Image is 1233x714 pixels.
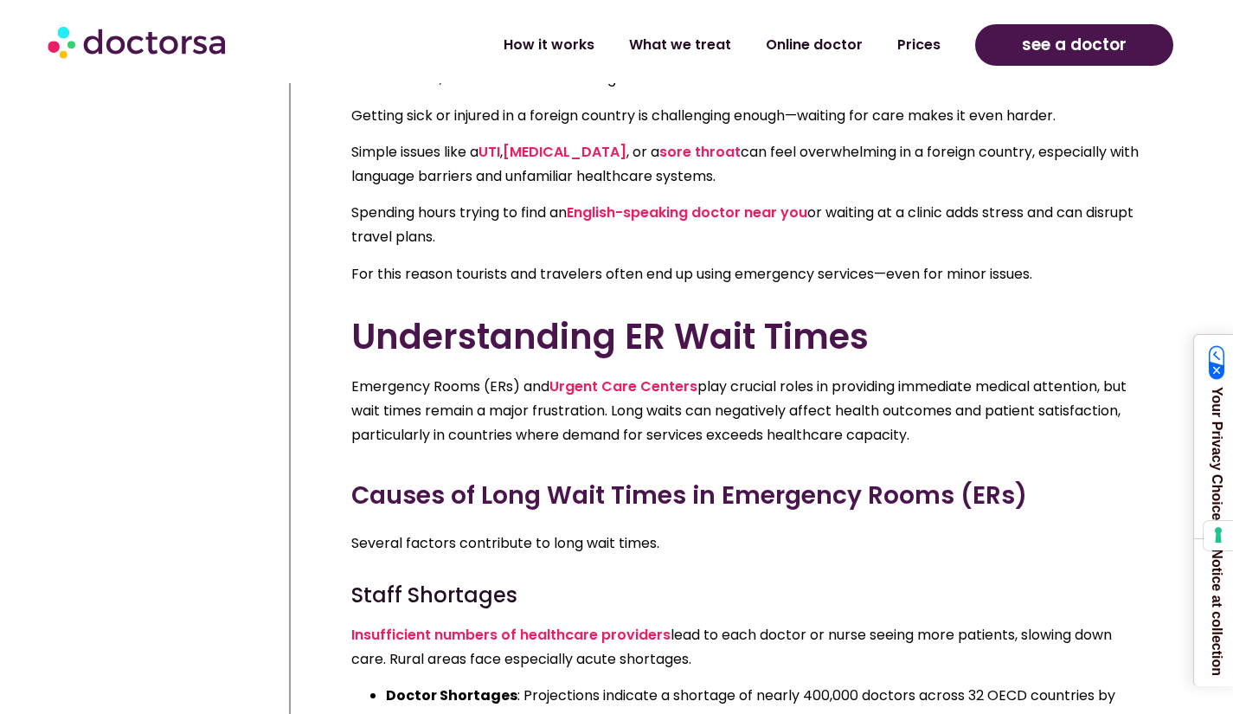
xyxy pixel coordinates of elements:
a: Insufficient numbers of healthcare providers [351,625,671,645]
p: For this reason tourists and travelers often end up using emergency services—even for minor issues. [351,262,1142,286]
h2: Understanding ER Wait Times [351,316,1142,357]
a: How it works [486,25,612,65]
a: sore throat [659,142,741,162]
p: lead to each doctor or nurse seeing more patients, slowing down care. Rural areas face especially... [351,623,1142,672]
h4: Staff Shortages [351,585,1142,606]
a: Prices [880,25,958,65]
img: California Consumer Privacy Act (CCPA) Opt-Out Icon [1209,345,1225,380]
a: English-speaking doctor near you [567,203,807,222]
p: Several factors contribute to long wait times. [351,531,1142,556]
a: UTI [478,142,500,162]
h3: Causes of Long Wait Times in Emergency Rooms (ERs) [351,478,1142,514]
a: [MEDICAL_DATA] [503,142,626,162]
strong: Doctor Shortages [386,685,517,705]
p: Emergency Rooms (ERs) and play crucial roles in providing immediate medical attention, but wait t... [351,375,1142,447]
p: Getting sick or injured in a foreign country is challenging enough—waiting for care makes it even... [351,104,1142,128]
nav: Menu [327,25,958,65]
a: see a doctor [975,24,1173,66]
p: Spending hours trying to find an or waiting at a clinic adds stress and can disrupt travel plans. [351,201,1142,249]
p: Simple issues like a , , or a can feel overwhelming in a foreign country, especially with languag... [351,140,1142,189]
a: Online doctor [748,25,880,65]
a: Urgent Care Centers [549,376,697,396]
a: What we treat [612,25,748,65]
span: see a doctor [1022,31,1127,59]
button: Your consent preferences for tracking technologies [1204,521,1233,550]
